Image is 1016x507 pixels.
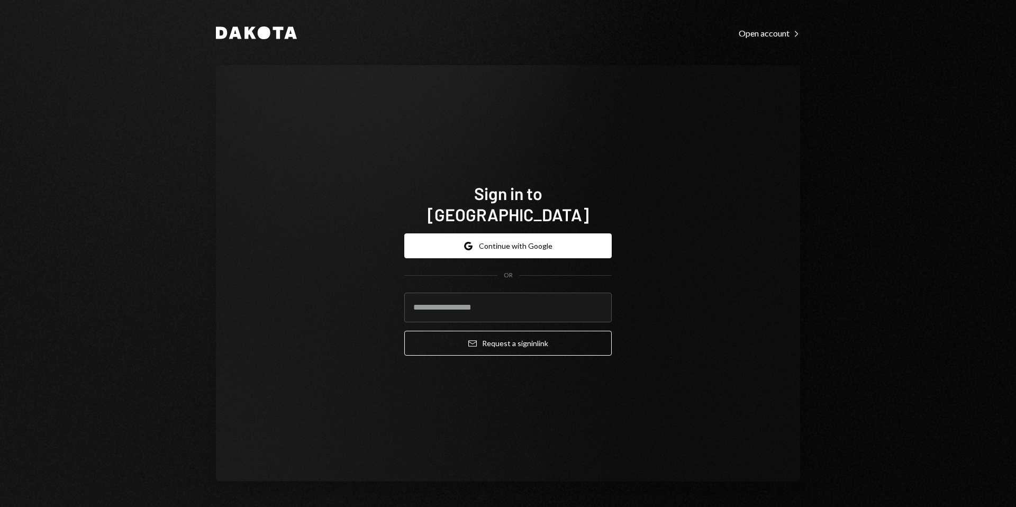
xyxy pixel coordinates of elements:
[404,183,612,225] h1: Sign in to [GEOGRAPHIC_DATA]
[404,233,612,258] button: Continue with Google
[504,271,513,280] div: OR
[739,28,800,39] div: Open account
[404,331,612,356] button: Request a signinlink
[739,27,800,39] a: Open account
